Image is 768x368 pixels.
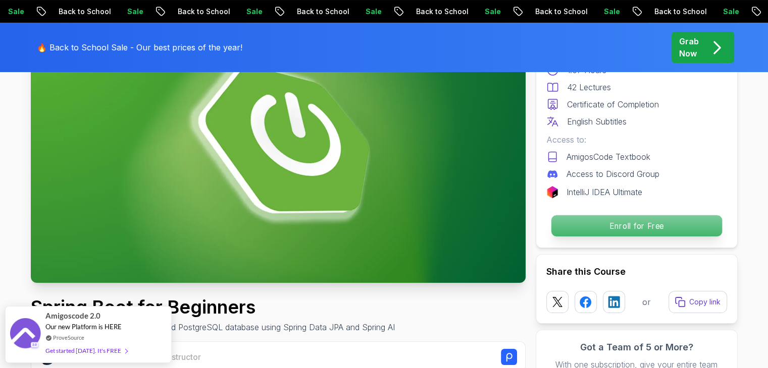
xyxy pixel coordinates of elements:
[3,7,71,17] p: Back to School
[667,7,699,17] p: Sale
[360,7,429,17] p: Back to School
[241,7,310,17] p: Back to School
[598,7,667,17] p: Back to School
[567,98,659,110] p: Certificate of Completion
[679,35,699,59] p: Grab Now
[551,215,722,236] p: Enroll for Free
[122,7,190,17] p: Back to School
[550,215,722,237] button: Enroll for Free
[165,352,201,362] span: Instructor
[642,296,651,308] p: or
[53,333,84,342] a: ProveSource
[567,115,627,128] p: English Subtitles
[31,321,395,333] p: Build a CRUD API with Spring Boot and PostgreSQL database using Spring Data JPA and Spring AI
[45,345,127,356] div: Get started [DATE]. It's FREE
[31,297,395,317] h1: Spring Boot for Beginners
[45,310,100,322] span: Amigoscode 2.0
[479,7,548,17] p: Back to School
[546,340,727,354] h3: Got a Team of 5 or More?
[546,134,727,146] p: Access to:
[31,5,526,283] img: spring-boot-for-beginners_thumbnail
[567,168,659,180] p: Access to Discord Group
[567,186,642,198] p: IntelliJ IDEA Ultimate
[37,41,242,53] p: 🔥 Back to School Sale - Our best prices of the year!
[689,297,721,307] p: Copy link
[567,81,611,93] p: 42 Lectures
[190,7,223,17] p: Sale
[546,265,727,279] h2: Share this Course
[429,7,461,17] p: Sale
[546,186,558,198] img: jetbrains logo
[669,291,727,313] button: Copy link
[45,323,122,331] span: Our new Platform is HERE
[548,7,580,17] p: Sale
[567,151,650,163] p: AmigosCode Textbook
[10,318,40,351] img: provesource social proof notification image
[310,7,342,17] p: Sale
[71,7,104,17] p: Sale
